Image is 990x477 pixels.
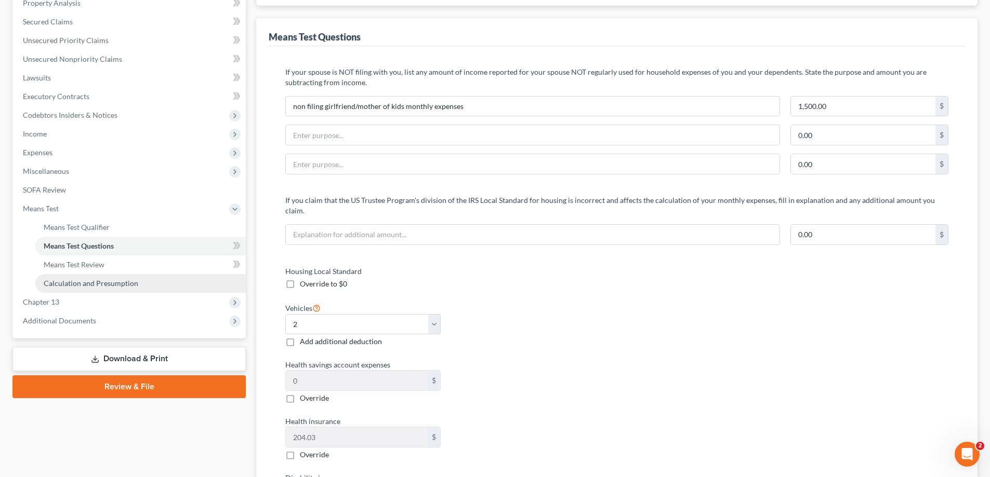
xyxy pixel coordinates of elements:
span: SOFA Review [23,185,66,194]
label: Health insurance [280,416,612,427]
span: Calculation and Presumption [44,279,138,288]
a: Calculation and Presumption [35,274,246,293]
input: Enter purpose... [286,125,780,145]
input: Enter purpose... [286,97,780,116]
input: 0.00 [791,154,935,174]
span: Chapter 13 [23,297,59,306]
span: Add additional deduction [300,337,382,346]
p: If you claim that the US Trustee Program's division of the IRS Local Standard for housing is inco... [285,195,948,216]
div: $ [935,97,948,116]
a: Download & Print [12,347,246,371]
span: Additional Documents [23,316,96,325]
label: Health savings account expenses [280,359,612,370]
a: Secured Claims [15,12,246,31]
a: Review & File [12,375,246,398]
input: Explanation for addtional amount... [286,225,780,244]
span: Executory Contracts [23,92,89,101]
input: 0.00 [286,427,428,447]
span: Override to $0 [300,279,347,288]
span: 2 [976,442,984,450]
div: $ [428,427,440,447]
a: Unsecured Priority Claims [15,31,246,50]
span: Means Test Review [44,260,104,269]
a: Lawsuits [15,69,246,87]
span: Miscellaneous [23,167,69,175]
span: Override [300,450,329,459]
label: Vehicles [285,302,321,314]
input: 0.00 [791,97,935,116]
span: Unsecured Priority Claims [23,36,109,45]
a: Executory Contracts [15,87,246,106]
div: Means Test Questions [269,31,361,43]
input: 0.00 [286,371,428,390]
label: Housing Local Standard [280,266,612,277]
a: Means Test Questions [35,237,246,255]
a: SOFA Review [15,181,246,199]
a: Means Test Qualifier [35,218,246,237]
p: If your spouse is NOT filing with you, list any amount of income reported for your spouse NOT reg... [285,67,948,88]
div: $ [935,225,948,244]
iframe: Intercom live chat [955,442,980,467]
span: Means Test Qualifier [44,223,110,231]
input: 0.00 [791,225,935,244]
div: $ [428,371,440,390]
span: Income [23,129,47,138]
span: Secured Claims [23,17,73,26]
span: Means Test [23,204,59,213]
div: $ [935,125,948,145]
span: Expenses [23,148,52,157]
a: Unsecured Nonpriority Claims [15,50,246,69]
span: Lawsuits [23,73,51,82]
input: 0.00 [791,125,935,145]
a: Means Test Review [35,255,246,274]
div: $ [935,154,948,174]
input: Enter purpose... [286,154,780,174]
span: Means Test Questions [44,241,114,250]
span: Override [300,393,329,402]
span: Codebtors Insiders & Notices [23,111,117,119]
span: Unsecured Nonpriority Claims [23,54,122,63]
